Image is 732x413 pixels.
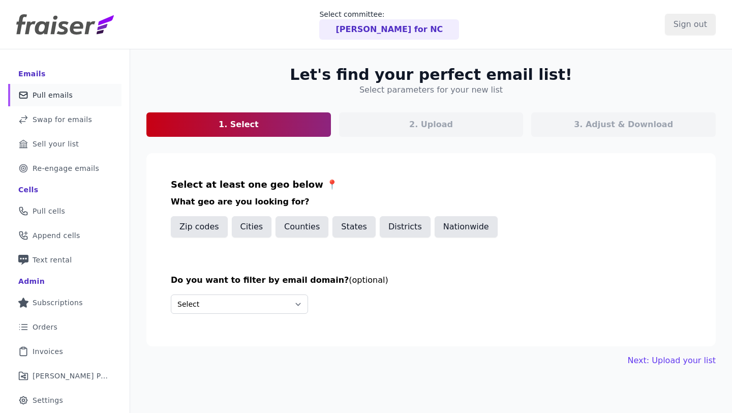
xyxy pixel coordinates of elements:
span: (optional) [349,275,388,285]
button: Next: Upload your list [628,355,716,367]
p: 2. Upload [409,119,453,131]
span: Orders [33,322,57,332]
p: 3. Adjust & Download [574,119,673,131]
h2: Let's find your perfect email list! [290,66,572,84]
a: Pull cells [8,200,121,222]
a: Orders [8,316,121,338]
div: Cells [18,185,38,195]
input: Sign out [665,14,716,35]
span: Do you want to filter by email domain? [171,275,349,285]
span: Select at least one geo below 📍 [171,179,338,190]
a: [PERSON_NAME] Performance [8,365,121,387]
span: Pull cells [33,206,65,216]
span: Settings [33,395,63,405]
button: Districts [380,216,431,238]
p: 1. Select [219,119,259,131]
a: Subscriptions [8,291,121,314]
a: Swap for emails [8,108,121,131]
p: Select committee: [319,9,459,19]
span: Append cells [33,230,80,241]
a: Settings [8,389,121,411]
img: Fraiser Logo [16,14,114,35]
h3: What geo are you looking for? [171,196,691,208]
div: Emails [18,69,46,79]
a: 1. Select [146,112,331,137]
button: Nationwide [435,216,498,238]
button: Counties [276,216,328,238]
a: Append cells [8,224,121,247]
button: States [332,216,376,238]
span: [PERSON_NAME] Performance [33,371,109,381]
a: Text rental [8,249,121,271]
a: Sell your list [8,133,121,155]
span: Text rental [33,255,72,265]
span: Pull emails [33,90,73,100]
button: Zip codes [171,216,228,238]
span: Re-engage emails [33,163,99,173]
span: Invoices [33,346,63,357]
span: Subscriptions [33,298,83,308]
span: Sell your list [33,139,79,149]
a: Pull emails [8,84,121,106]
p: [PERSON_NAME] for NC [335,23,443,36]
span: Swap for emails [33,114,92,125]
a: Invoices [8,340,121,363]
a: Select committee: [PERSON_NAME] for NC [319,9,459,40]
div: Admin [18,276,45,286]
button: Cities [232,216,272,238]
h4: Select parameters for your new list [359,84,503,96]
a: Re-engage emails [8,157,121,180]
